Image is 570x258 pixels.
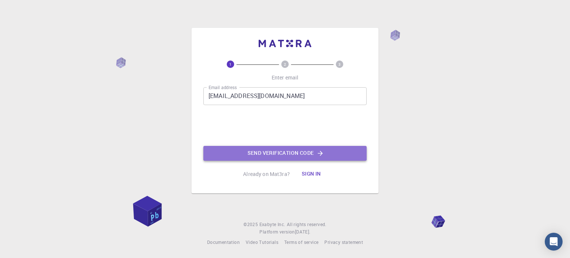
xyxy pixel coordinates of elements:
a: Documentation [207,239,240,246]
span: Terms of service [284,239,318,245]
text: 3 [338,62,341,67]
span: Exabyte Inc. [259,221,285,227]
span: Video Tutorials [246,239,278,245]
span: All rights reserved. [287,221,327,228]
a: Terms of service [284,239,318,246]
a: Exabyte Inc. [259,221,285,228]
button: Send verification code [203,146,367,161]
text: 1 [229,62,232,67]
p: Already on Mat3ra? [243,170,290,178]
a: Video Tutorials [246,239,278,246]
span: Privacy statement [324,239,363,245]
span: © 2025 [243,221,259,228]
button: Sign in [296,167,327,182]
div: Open Intercom Messenger [545,233,563,251]
label: Email address [209,84,237,91]
span: [DATE] . [295,229,311,235]
span: Documentation [207,239,240,245]
span: Platform version [259,228,295,236]
a: Privacy statement [324,239,363,246]
a: [DATE]. [295,228,311,236]
text: 2 [284,62,286,67]
p: Enter email [272,74,299,81]
iframe: reCAPTCHA [229,111,341,140]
